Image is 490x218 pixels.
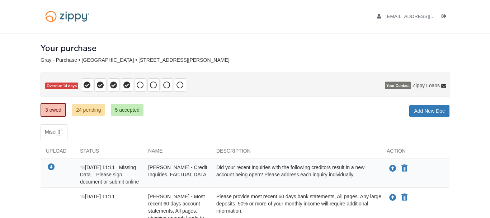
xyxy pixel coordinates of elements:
[386,14,468,19] span: ivangray44@yahoo.com
[41,43,96,53] h1: Your purchase
[413,82,440,89] span: Zippy Loans
[377,14,468,21] a: edit profile
[111,104,143,116] a: 5 accepted
[80,164,115,170] span: [DATE] 11:11
[211,147,381,158] div: Description
[442,14,449,21] a: Log out
[41,7,94,25] img: Logo
[41,57,449,63] div: Gray - Purchase • [GEOGRAPHIC_DATA] • [STREET_ADDRESS][PERSON_NAME]
[409,105,449,117] a: Add New Doc
[55,129,63,136] span: 3
[143,147,211,158] div: Name
[72,104,105,116] a: 24 pending
[388,193,397,202] button: Upload Ivan Gray - Most recent 60 days account statements, All pages, showing enough funds to cov...
[385,82,411,89] span: Your Contact
[148,164,207,177] span: [PERSON_NAME] - Credit Inquiries. FACTUAL DATA
[48,164,55,170] a: Download Ivan Gray - Credit Inquiries. FACTUAL DATA
[381,147,449,158] div: Action
[75,164,143,185] div: – Missing Data – Please sign document or submit online
[45,83,78,89] span: Overdue 14 days
[401,164,408,173] button: Declare Ivan Gray - Credit Inquiries. FACTUAL DATA not applicable
[211,164,381,185] div: Did your recent inquiries with the following creditors result in a new account being open? Please...
[75,147,143,158] div: Status
[41,147,75,158] div: Upload
[401,193,408,202] button: Declare Ivan Gray - Most recent 60 days account statements, All pages, showing enough funds to co...
[41,124,67,140] a: Misc
[80,194,115,199] span: [DATE] 11:11
[388,164,397,173] button: Upload Ivan Gray - Credit Inquiries. FACTUAL DATA
[41,103,66,117] a: 3 owed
